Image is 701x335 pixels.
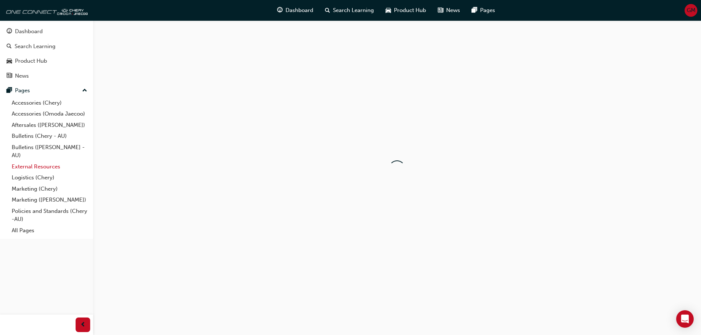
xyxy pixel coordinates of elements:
[7,87,12,94] span: pages-icon
[466,3,501,18] a: pages-iconPages
[432,3,466,18] a: news-iconNews
[676,310,694,328] div: Open Intercom Messenger
[9,225,90,236] a: All Pages
[15,27,43,36] div: Dashboard
[82,86,87,96] span: up-icon
[271,3,319,18] a: guage-iconDashboard
[380,3,432,18] a: car-iconProduct Hub
[286,6,313,15] span: Dashboard
[9,161,90,172] a: External Resources
[325,6,330,15] span: search-icon
[7,43,12,50] span: search-icon
[7,58,12,65] span: car-icon
[3,25,90,38] a: Dashboard
[7,28,12,35] span: guage-icon
[15,86,30,95] div: Pages
[386,6,391,15] span: car-icon
[9,194,90,206] a: Marketing ([PERSON_NAME])
[394,6,426,15] span: Product Hub
[3,23,90,84] button: DashboardSearch LearningProduct HubNews
[446,6,460,15] span: News
[4,3,88,17] img: oneconnect
[3,84,90,97] button: Pages
[9,131,90,142] a: Bulletins (Chery - AU)
[15,57,47,65] div: Product Hub
[9,183,90,195] a: Marketing (Chery)
[15,72,29,80] div: News
[438,6,443,15] span: news-icon
[9,108,90,120] a: Accessories (Omoda Jaecoo)
[3,54,90,68] a: Product Hub
[9,172,90,183] a: Logistics (Chery)
[319,3,380,18] a: search-iconSearch Learning
[9,120,90,131] a: Aftersales ([PERSON_NAME])
[3,69,90,83] a: News
[7,73,12,79] span: news-icon
[3,40,90,53] a: Search Learning
[333,6,374,15] span: Search Learning
[687,6,696,15] span: GM
[277,6,283,15] span: guage-icon
[15,42,55,51] div: Search Learning
[9,142,90,161] a: Bulletins ([PERSON_NAME] - AU)
[9,206,90,225] a: Policies and Standards (Chery -AU)
[480,6,495,15] span: Pages
[472,6,477,15] span: pages-icon
[685,4,697,17] button: GM
[9,97,90,109] a: Accessories (Chery)
[80,320,86,330] span: prev-icon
